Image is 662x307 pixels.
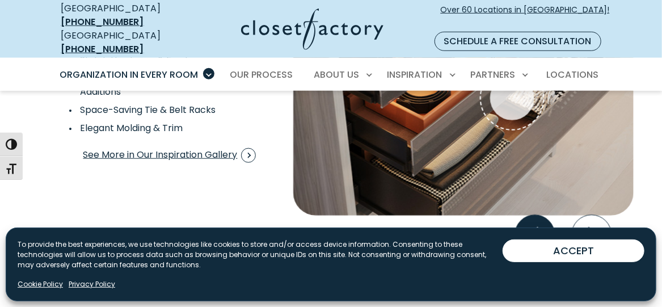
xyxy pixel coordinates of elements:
[18,239,503,270] p: To provide the best experiences, we use technologies like cookies to store and/or access device i...
[69,279,115,289] a: Privacy Policy
[387,68,442,81] span: Inspiration
[60,68,199,81] span: Organization in Every Room
[83,144,256,167] a: See More in Our Inspiration Gallery
[83,148,256,163] span: See More in Our Inspiration Gallery
[241,9,383,50] img: Closet Factory Logo
[61,15,144,28] a: [PHONE_NUMBER]
[61,43,144,56] a: [PHONE_NUMBER]
[230,68,293,81] span: Our Process
[441,4,610,28] span: Over 60 Locations in [GEOGRAPHIC_DATA]!
[69,121,243,135] li: Elegant Molding & Trim
[52,59,610,91] nav: Primary Menu
[435,32,601,51] a: Schedule a Free Consultation
[69,103,243,117] li: Space-Saving Tie & Belt Racks
[470,68,515,81] span: Partners
[61,2,185,29] div: [GEOGRAPHIC_DATA]
[18,279,63,289] a: Cookie Policy
[511,211,559,259] button: Previous slide
[503,239,644,262] button: ACCEPT
[567,211,616,259] button: Next slide
[314,68,359,81] span: About Us
[61,29,185,56] div: [GEOGRAPHIC_DATA]
[546,68,598,81] span: Locations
